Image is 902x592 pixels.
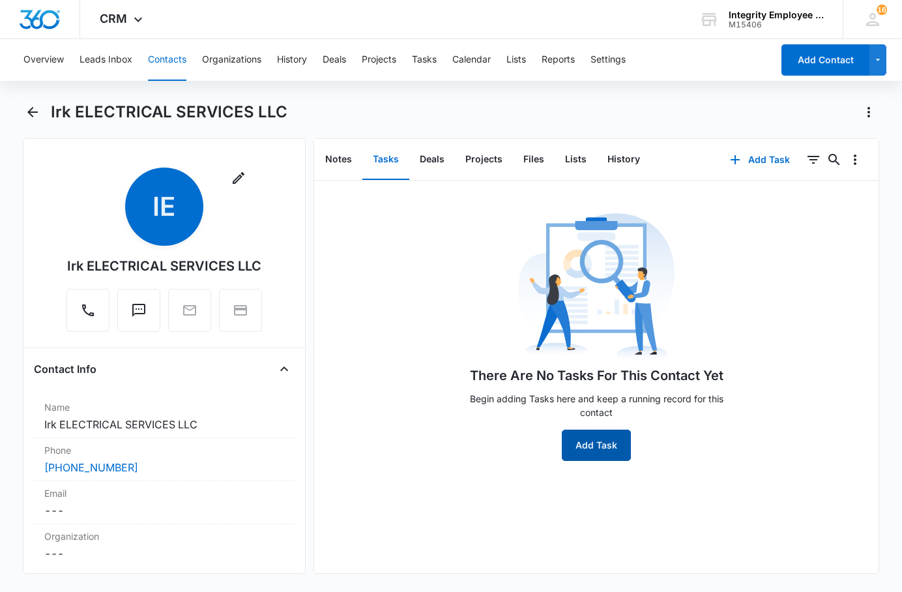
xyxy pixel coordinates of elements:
span: 16 [877,5,887,15]
label: Phone [44,443,284,457]
div: Email--- [34,481,295,524]
button: Organizations [202,39,261,81]
button: Actions [858,102,879,123]
span: CRM [100,12,127,25]
button: Calendar [452,39,491,81]
button: Text [117,289,160,332]
img: No Data [518,209,675,366]
div: notifications count [877,5,887,15]
button: Contacts [148,39,186,81]
button: Files [513,140,555,180]
button: Projects [455,140,513,180]
button: Reports [542,39,575,81]
label: Address [44,572,284,585]
button: Search... [824,149,845,170]
span: IE [125,168,203,246]
label: Email [44,486,284,500]
button: Overflow Menu [845,149,866,170]
button: History [597,140,650,180]
div: account name [729,10,824,20]
dd: Irk ELECTRICAL SERVICES LLC [44,417,284,432]
button: Notes [315,140,362,180]
button: Add Contact [781,44,869,76]
button: Add Task [562,430,631,461]
dd: --- [44,546,284,561]
label: Name [44,400,284,414]
dd: --- [44,503,284,518]
div: NameIrk ELECTRICAL SERVICES LLC [34,395,295,438]
button: Tasks [362,140,409,180]
button: Deals [323,39,346,81]
div: Organization--- [34,524,295,567]
button: Filters [803,149,824,170]
button: Lists [506,39,526,81]
h1: Irk ELECTRICAL SERVICES LLC [51,102,287,122]
div: Irk ELECTRICAL SERVICES LLC [67,256,261,276]
button: Settings [590,39,626,81]
label: Organization [44,529,284,543]
button: Call [66,289,109,332]
h4: Contact Info [34,361,96,377]
button: Close [274,359,295,379]
button: Lists [555,140,597,180]
button: Back [23,102,43,123]
button: Add Task [717,144,803,175]
p: Begin adding Tasks here and keep a running record for this contact [459,392,733,419]
a: Call [66,309,109,320]
button: Deals [409,140,455,180]
h1: There Are No Tasks For This Contact Yet [470,366,723,385]
button: Projects [362,39,396,81]
div: Phone[PHONE_NUMBER] [34,438,295,481]
div: account id [729,20,824,29]
a: [PHONE_NUMBER] [44,460,138,475]
button: History [277,39,307,81]
a: Text [117,309,160,320]
button: Overview [23,39,64,81]
button: Leads Inbox [80,39,132,81]
button: Tasks [412,39,437,81]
